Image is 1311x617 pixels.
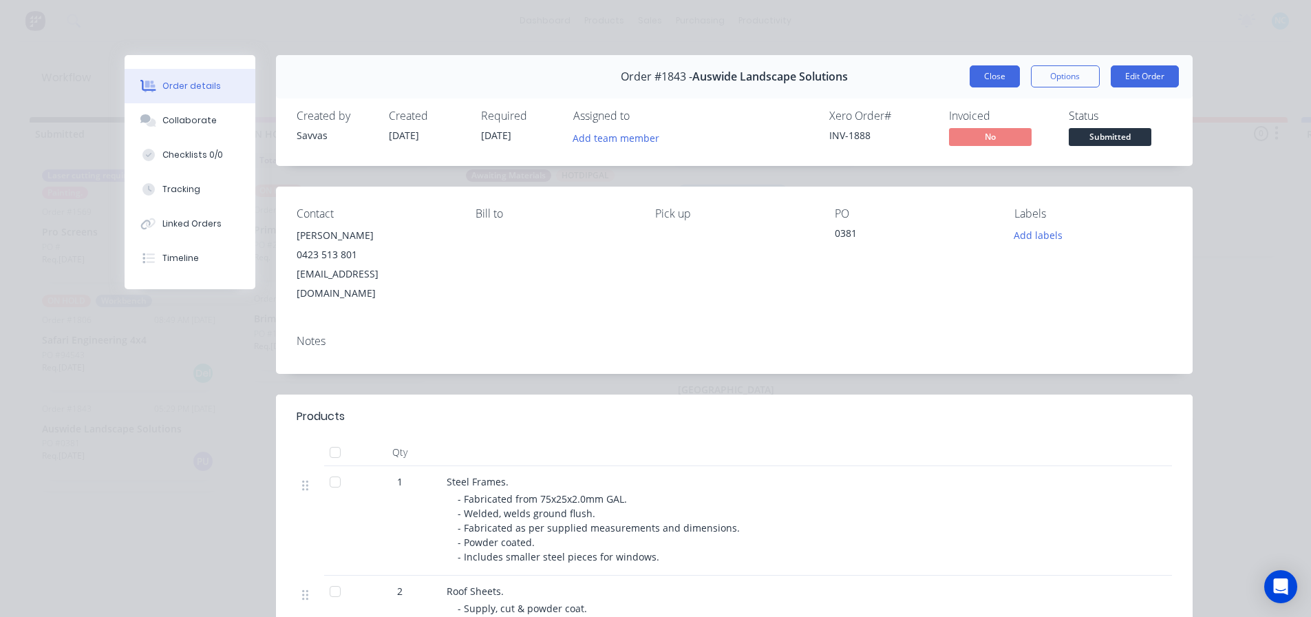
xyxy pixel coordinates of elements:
[297,226,454,245] div: [PERSON_NAME]
[162,114,217,127] div: Collaborate
[162,149,223,161] div: Checklists 0/0
[297,128,372,143] div: Savvas
[1007,226,1070,244] button: Add labels
[1069,128,1151,145] span: Submitted
[1069,109,1172,123] div: Status
[297,335,1172,348] div: Notes
[458,492,743,563] span: - Fabricated from 75x25x2.0mm GAL. - Welded, welds ground flush. - Fabricated as per supplied mea...
[481,129,511,142] span: [DATE]
[573,109,711,123] div: Assigned to
[297,207,454,220] div: Contact
[970,65,1020,87] button: Close
[655,207,813,220] div: Pick up
[125,69,255,103] button: Order details
[389,129,419,142] span: [DATE]
[397,584,403,598] span: 2
[565,128,666,147] button: Add team member
[621,70,692,83] span: Order #1843 -
[125,103,255,138] button: Collaborate
[297,408,345,425] div: Products
[1014,207,1172,220] div: Labels
[297,226,454,303] div: [PERSON_NAME]0423 513 801[EMAIL_ADDRESS][DOMAIN_NAME]
[447,585,504,598] span: Roof Sheets.
[949,128,1032,145] span: No
[125,138,255,172] button: Checklists 0/0
[573,128,667,147] button: Add team member
[1069,128,1151,149] button: Submitted
[297,109,372,123] div: Created by
[481,109,557,123] div: Required
[389,109,465,123] div: Created
[1031,65,1100,87] button: Options
[125,241,255,275] button: Timeline
[829,109,932,123] div: Xero Order #
[835,207,992,220] div: PO
[1264,570,1297,603] div: Open Intercom Messenger
[162,252,199,264] div: Timeline
[297,264,454,303] div: [EMAIL_ADDRESS][DOMAIN_NAME]
[359,439,441,466] div: Qty
[125,207,255,241] button: Linked Orders
[692,70,848,83] span: Auswide Landscape Solutions
[162,183,200,196] div: Tracking
[835,226,992,245] div: 0381
[162,218,222,230] div: Linked Orders
[397,474,403,489] span: 1
[1111,65,1179,87] button: Edit Order
[829,128,932,143] div: INV-1888
[162,80,221,92] div: Order details
[125,172,255,207] button: Tracking
[297,245,454,264] div: 0423 513 801
[949,109,1052,123] div: Invoiced
[447,475,509,488] span: Steel Frames.
[476,207,633,220] div: Bill to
